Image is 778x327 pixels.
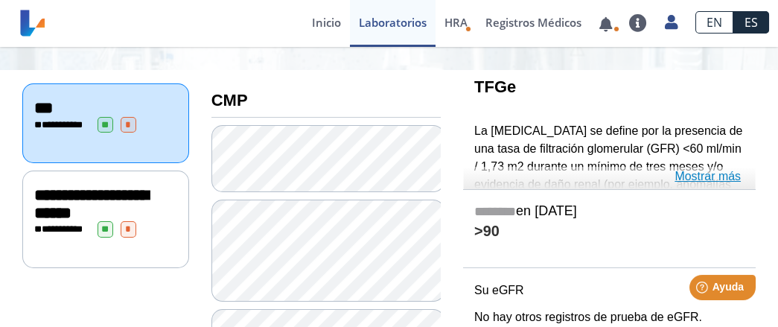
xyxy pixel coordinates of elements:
font: en [DATE] [516,203,577,218]
font: Su eGFR [474,284,524,296]
font: CMP [211,91,248,109]
iframe: Lanzador de widgets de ayuda [645,269,762,311]
font: Laboratorios [359,15,427,30]
font: EN [707,14,722,31]
font: TFGe [474,77,516,96]
font: Inicio [312,15,341,30]
font: HRA [444,15,468,30]
font: >90 [474,223,500,239]
font: ES [744,14,758,31]
font: Registros Médicos [485,15,581,30]
font: No hay otros registros de prueba de eGFR. [474,311,702,323]
font: Mostrar más [675,170,741,182]
font: La [MEDICAL_DATA] se define por la presencia de una tasa de filtración glomerular (GFR) <60 ml/mi... [474,124,742,315]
